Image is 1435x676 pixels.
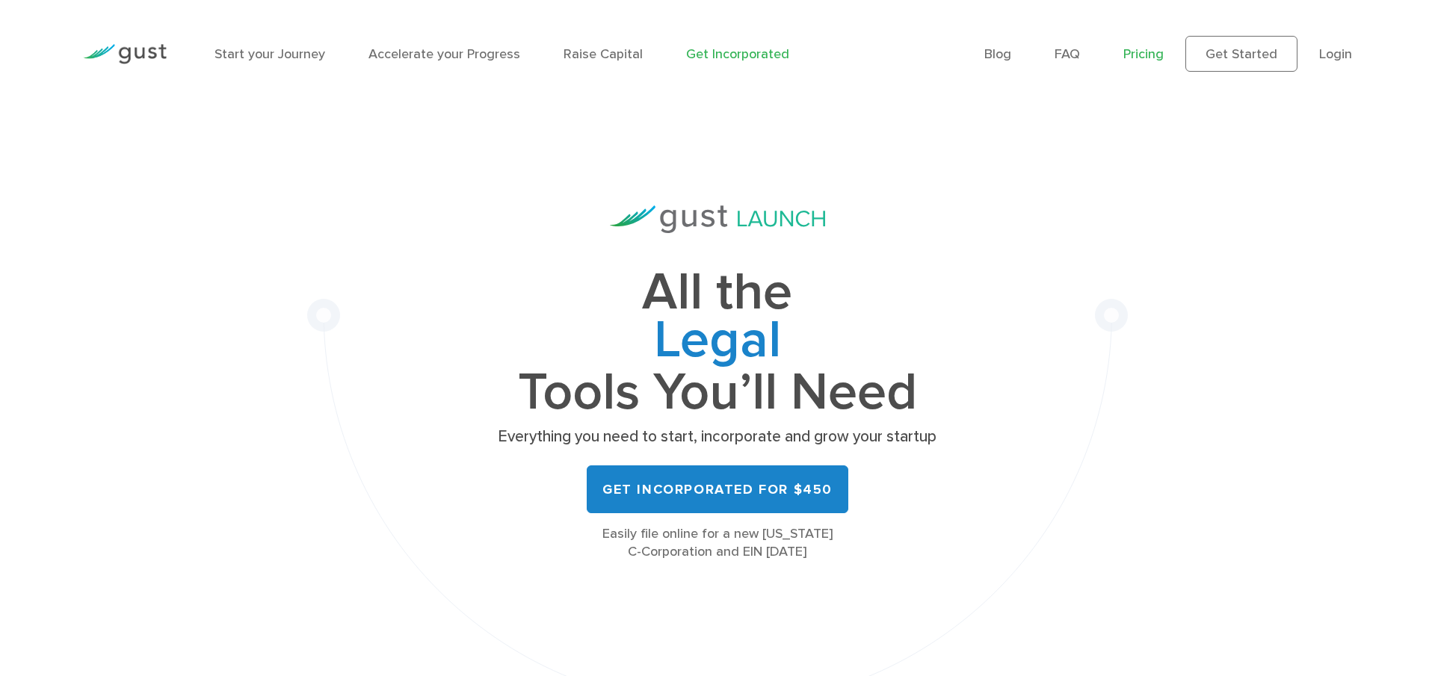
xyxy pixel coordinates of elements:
[1123,46,1164,62] a: Pricing
[686,46,789,62] a: Get Incorporated
[587,465,848,513] a: Get Incorporated for $450
[493,525,942,561] div: Easily file online for a new [US_STATE] C-Corporation and EIN [DATE]
[1185,36,1297,72] a: Get Started
[368,46,520,62] a: Accelerate your Progress
[493,317,942,369] span: Legal
[1055,46,1080,62] a: FAQ
[493,427,942,447] p: Everything you need to start, incorporate and grow your startup
[564,46,643,62] a: Raise Capital
[1319,46,1352,62] a: Login
[493,269,942,416] h1: All the Tools You’ll Need
[215,46,325,62] a: Start your Journey
[984,46,1011,62] a: Blog
[83,44,167,64] img: Gust Logo
[610,205,825,233] img: Gust Launch Logo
